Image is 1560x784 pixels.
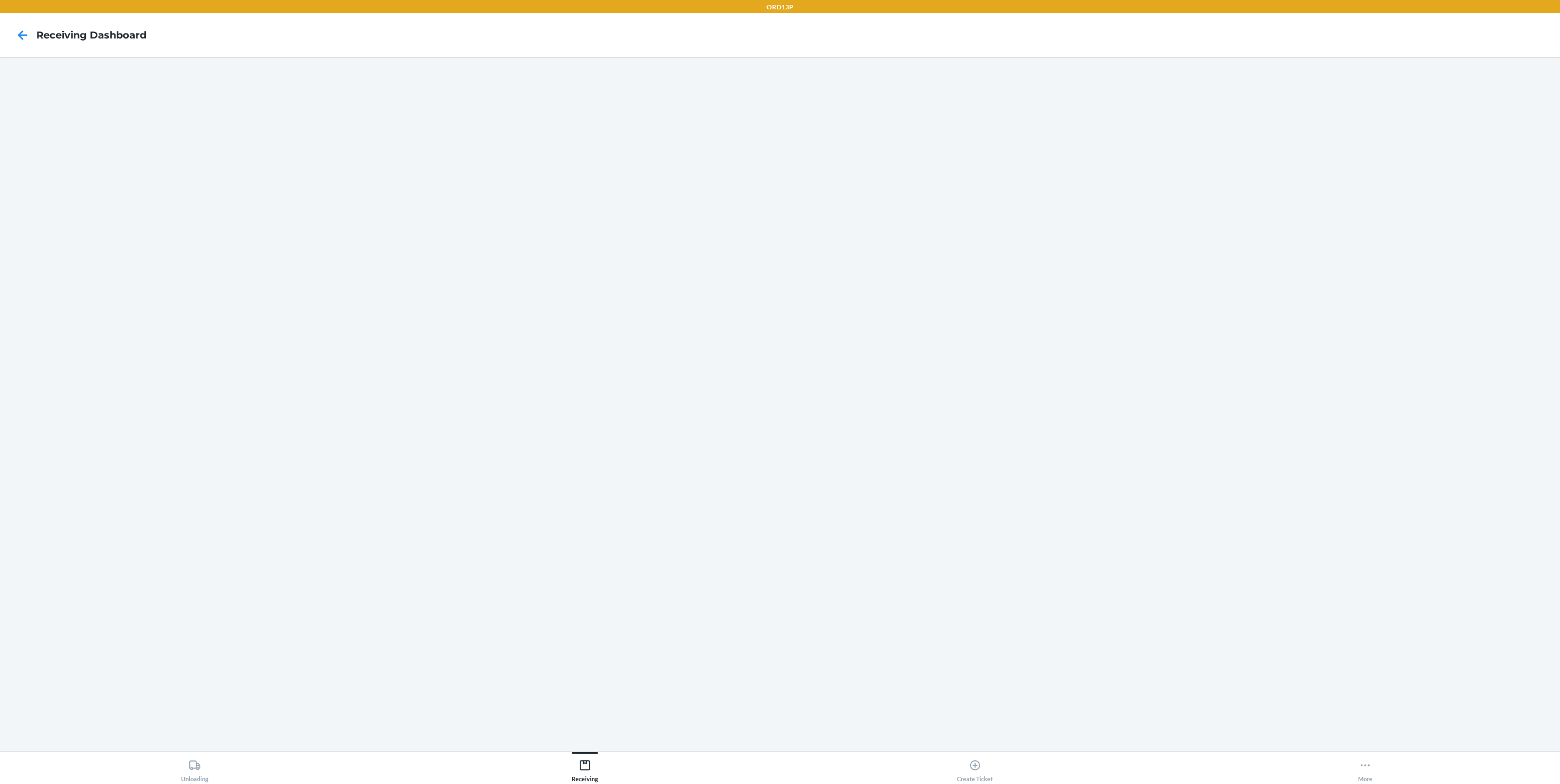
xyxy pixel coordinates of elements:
[1170,752,1560,782] button: More
[957,755,993,782] div: Create Ticket
[780,752,1170,782] button: Create Ticket
[9,66,1551,743] iframe: Receiving dashboard
[572,755,598,782] div: Receiving
[390,752,780,782] button: Receiving
[767,2,793,12] p: ORD13P
[1358,755,1372,782] div: More
[181,755,209,782] div: Unloading
[36,28,146,42] h4: Receiving dashboard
